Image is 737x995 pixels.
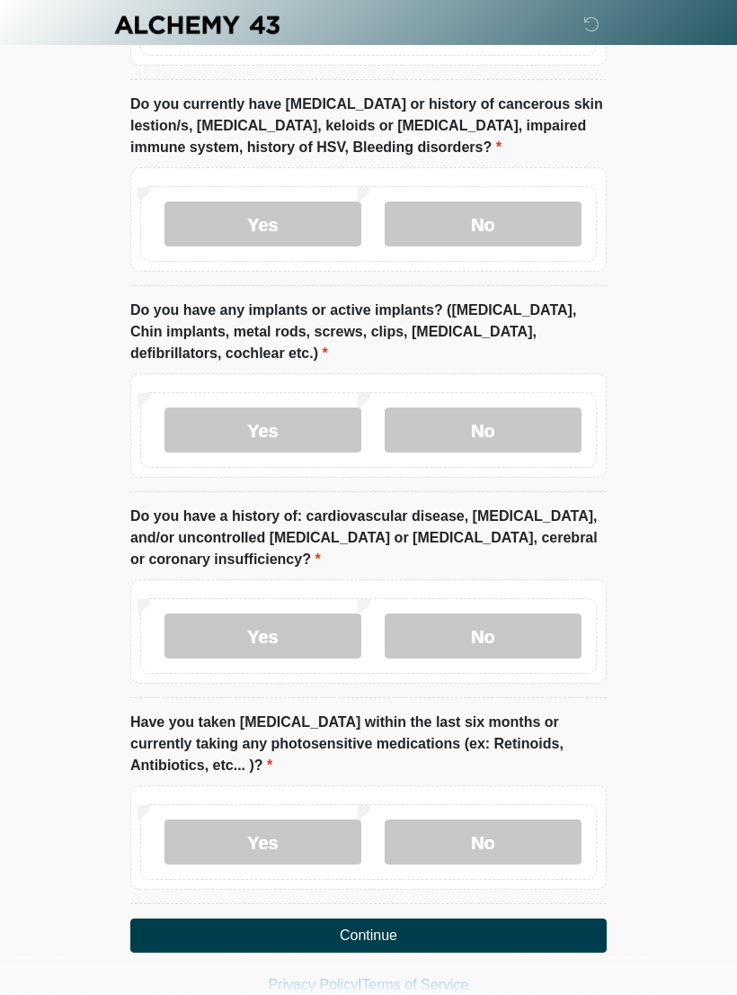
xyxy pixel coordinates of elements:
[130,506,607,570] label: Do you have a history of: cardiovascular disease, [MEDICAL_DATA], and/or uncontrolled [MEDICAL_DA...
[130,919,607,953] button: Continue
[385,408,582,453] label: No
[164,408,361,453] label: Yes
[164,614,361,659] label: Yes
[164,202,361,247] label: Yes
[164,820,361,865] label: Yes
[269,977,359,992] a: Privacy Policy
[112,13,281,36] img: Alchemy 43 Logo
[358,977,361,992] a: |
[385,614,582,659] label: No
[130,300,607,364] label: Do you have any implants or active implants? ([MEDICAL_DATA], Chin implants, metal rods, screws, ...
[385,820,582,865] label: No
[130,712,607,776] label: Have you taken [MEDICAL_DATA] within the last six months or currently taking any photosensitive m...
[385,202,582,247] label: No
[130,94,607,158] label: Do you currently have [MEDICAL_DATA] or history of cancerous skin lestion/s, [MEDICAL_DATA], kelo...
[361,977,468,992] a: Terms of Service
